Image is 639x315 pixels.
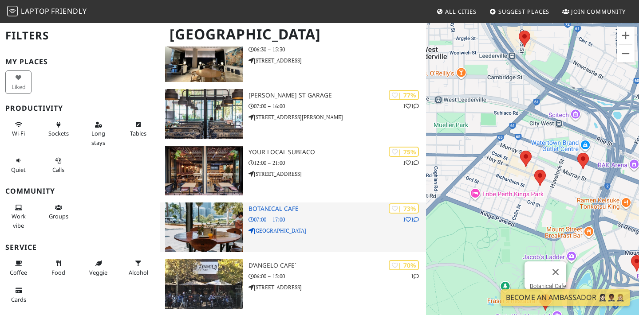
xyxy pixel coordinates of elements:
[248,102,426,110] p: 07:00 – 16:00
[91,129,105,146] span: Long stays
[51,268,65,276] span: Food
[85,256,111,280] button: Veggie
[49,212,68,220] span: Group tables
[165,89,243,139] img: Gordon St Garage
[248,170,426,178] p: [STREET_ADDRESS]
[45,200,71,224] button: Groups
[559,4,629,19] a: Join Community
[51,6,87,16] span: Friendly
[45,117,71,141] button: Sockets
[248,226,426,235] p: [GEOGRAPHIC_DATA]
[160,259,426,309] a: D'Angelo Cafe` | 70% 1 D'Angelo Cafe` 06:00 – 15:00 [STREET_ADDRESS]
[501,289,630,306] a: Become an Ambassador 🤵🏻‍♀️🤵🏾‍♂️🤵🏼‍♀️
[248,205,426,213] h3: Botanical Cafe
[160,89,426,139] a: Gordon St Garage | 77% 11 [PERSON_NAME] St Garage 07:00 – 16:00 [STREET_ADDRESS][PERSON_NAME]
[389,90,419,100] div: | 77%
[403,102,419,110] p: 1 1
[433,4,480,19] a: All Cities
[12,212,26,229] span: People working
[248,113,426,121] p: [STREET_ADDRESS][PERSON_NAME]
[403,215,419,224] p: 1 1
[165,146,243,195] img: Your Local Subiaco
[389,147,419,157] div: | 75%
[11,166,26,174] span: Quiet
[11,296,26,303] span: Credit cards
[389,260,419,270] div: | 70%
[165,259,243,309] img: D'Angelo Cafe`
[5,256,32,280] button: Coffee
[248,283,426,292] p: [STREET_ADDRESS]
[445,8,477,16] span: All Cities
[545,261,566,283] button: Close
[162,22,424,47] h1: [GEOGRAPHIC_DATA]
[52,166,64,174] span: Video/audio calls
[129,268,148,276] span: Alcohol
[486,4,553,19] a: Suggest Places
[248,92,426,99] h3: [PERSON_NAME] St Garage
[125,256,151,280] button: Alcohol
[130,129,146,137] span: Work-friendly tables
[389,203,419,214] div: | 73%
[5,22,154,49] h2: Filters
[248,272,426,280] p: 06:00 – 15:00
[5,104,154,113] h3: Productivity
[5,200,32,233] button: Work vibe
[5,283,32,307] button: Cards
[85,117,111,150] button: Long stays
[5,153,32,177] button: Quiet
[45,256,71,280] button: Food
[571,8,626,16] span: Join Community
[403,159,419,167] p: 1 1
[48,129,69,137] span: Power sockets
[45,153,71,177] button: Calls
[160,202,426,252] a: Botanical Cafe | 73% 11 Botanical Cafe 07:00 – 17:00 [GEOGRAPHIC_DATA]
[21,6,50,16] span: Laptop
[165,202,243,252] img: Botanical Cafe
[248,262,426,269] h3: D'Angelo Cafe`
[498,8,550,16] span: Suggest Places
[530,283,566,289] a: Botanical Cafe
[10,268,27,276] span: Coffee
[617,45,635,62] button: Zoom out
[617,27,635,44] button: Zoom in
[7,6,18,16] img: LaptopFriendly
[5,117,32,141] button: Wi-Fi
[248,148,426,156] h3: Your Local Subiaco
[5,243,154,252] h3: Service
[125,117,151,141] button: Tables
[89,268,107,276] span: Veggie
[12,129,25,137] span: Stable Wi-Fi
[160,146,426,195] a: Your Local Subiaco | 75% 11 Your Local Subiaco 12:00 – 21:00 [STREET_ADDRESS]
[5,58,154,66] h3: My Places
[248,56,426,65] p: [STREET_ADDRESS]
[7,4,87,19] a: LaptopFriendly LaptopFriendly
[248,215,426,224] p: 07:00 – 17:00
[411,272,419,280] p: 1
[248,159,426,167] p: 12:00 – 21:00
[5,187,154,195] h3: Community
